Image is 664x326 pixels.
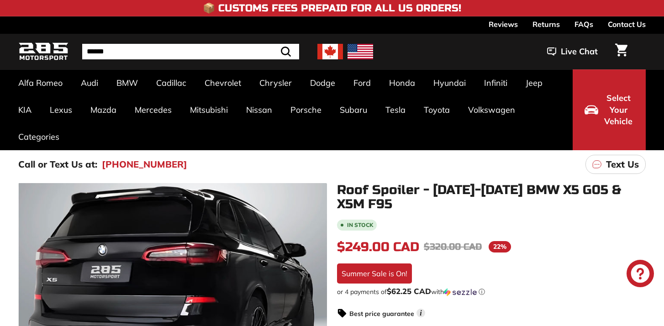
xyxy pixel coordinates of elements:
[444,288,477,296] img: Sezzle
[9,123,69,150] a: Categories
[561,46,598,58] span: Live Chat
[415,96,459,123] a: Toyota
[610,36,633,67] a: Cart
[535,40,610,63] button: Live Chat
[337,239,419,255] span: $249.00 CAD
[107,69,147,96] a: BMW
[516,69,552,96] a: Jeep
[606,158,639,171] p: Text Us
[387,286,431,296] span: $62.25 CAD
[380,69,424,96] a: Honda
[337,287,646,296] div: or 4 payments of$62.25 CADwithSezzle Click to learn more about Sezzle
[331,96,376,123] a: Subaru
[281,96,331,123] a: Porsche
[18,41,69,63] img: Logo_285_Motorsport_areodynamics_components
[301,69,344,96] a: Dodge
[9,96,41,123] a: KIA
[250,69,301,96] a: Chrysler
[573,69,646,150] button: Select Your Vehicle
[424,241,482,252] span: $320.00 CAD
[195,69,250,96] a: Chevrolet
[459,96,524,123] a: Volkswagen
[337,263,412,284] div: Summer Sale is On!
[424,69,475,96] a: Hyundai
[81,96,126,123] a: Mazda
[489,241,511,252] span: 22%
[603,92,634,127] span: Select Your Vehicle
[624,260,657,289] inbox-online-store-chat: Shopify online store chat
[608,16,646,32] a: Contact Us
[337,287,646,296] div: or 4 payments of with
[532,16,560,32] a: Returns
[574,16,593,32] a: FAQs
[41,96,81,123] a: Lexus
[337,183,646,211] h1: Roof Spoiler - [DATE]-[DATE] BMW X5 G05 & X5M F95
[489,16,518,32] a: Reviews
[344,69,380,96] a: Ford
[376,96,415,123] a: Tesla
[126,96,181,123] a: Mercedes
[18,158,97,171] p: Call or Text Us at:
[72,69,107,96] a: Audi
[181,96,237,123] a: Mitsubishi
[237,96,281,123] a: Nissan
[349,310,414,318] strong: Best price guarantee
[9,69,72,96] a: Alfa Romeo
[347,222,373,228] b: In stock
[585,155,646,174] a: Text Us
[416,309,425,317] span: i
[475,69,516,96] a: Infiniti
[147,69,195,96] a: Cadillac
[102,158,187,171] a: [PHONE_NUMBER]
[82,44,299,59] input: Search
[203,3,461,14] h4: 📦 Customs Fees Prepaid for All US Orders!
